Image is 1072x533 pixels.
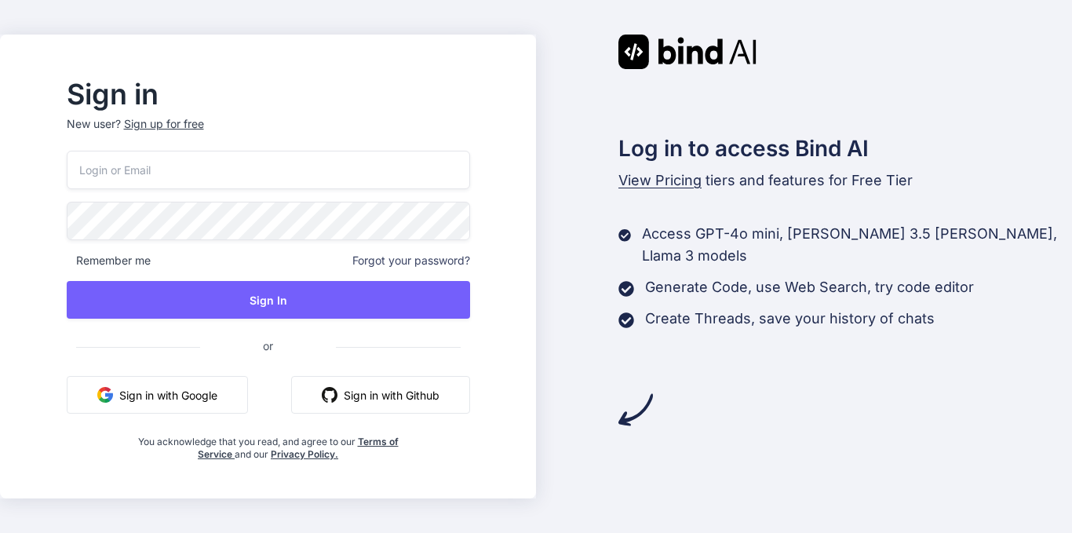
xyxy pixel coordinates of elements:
[198,436,399,460] a: Terms of Service
[67,82,470,107] h2: Sign in
[67,376,248,414] button: Sign in with Google
[291,376,470,414] button: Sign in with Github
[322,387,337,403] img: github
[618,392,653,427] img: arrow
[200,327,336,365] span: or
[124,116,204,132] div: Sign up for free
[67,151,470,189] input: Login or Email
[642,223,1072,267] p: Access GPT-4o mini, [PERSON_NAME] 3.5 [PERSON_NAME], Llama 3 models
[67,253,151,268] span: Remember me
[67,281,470,319] button: Sign In
[618,172,702,188] span: View Pricing
[618,35,757,69] img: Bind AI logo
[618,170,1072,192] p: tiers and features for Free Tier
[67,116,470,151] p: New user?
[352,253,470,268] span: Forgot your password?
[271,448,338,460] a: Privacy Policy.
[133,426,403,461] div: You acknowledge that you read, and agree to our and our
[97,387,113,403] img: google
[618,132,1072,165] h2: Log in to access Bind AI
[645,276,974,298] p: Generate Code, use Web Search, try code editor
[645,308,935,330] p: Create Threads, save your history of chats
